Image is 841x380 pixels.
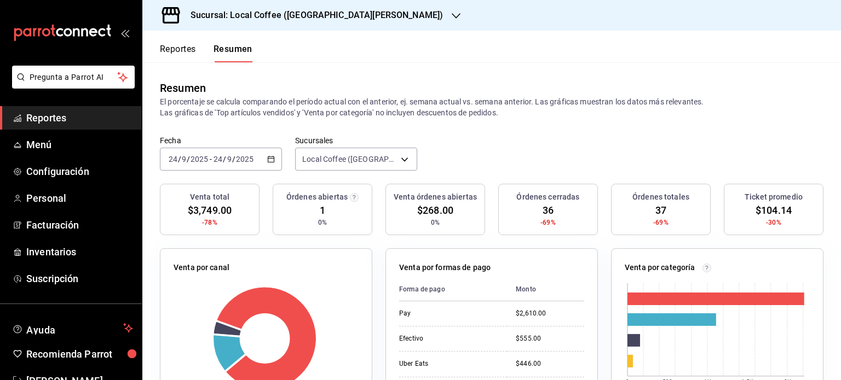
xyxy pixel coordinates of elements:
[202,218,217,227] span: -78%
[160,80,206,96] div: Resumen
[8,79,135,91] a: Pregunta a Parrot AI
[213,155,223,163] input: --
[160,137,282,144] label: Fecha
[120,28,129,37] button: open_drawer_menu
[210,155,212,163] span: -
[26,218,133,232] span: Facturación
[516,334,584,343] div: $555.00
[232,155,235,163] span: /
[160,96,823,118] p: El porcentaje se calcula comparando el período actual con el anterior, ej. semana actual vs. sema...
[516,359,584,369] div: $446.00
[756,203,792,218] span: $104.14
[543,203,554,218] span: 36
[30,72,118,83] span: Pregunta a Parrot AI
[26,244,133,259] span: Inventarios
[26,271,133,286] span: Suscripción
[190,155,209,163] input: ----
[399,278,507,301] th: Forma de pago
[190,191,229,203] h3: Venta total
[516,191,579,203] h3: Órdenes cerradas
[399,359,498,369] div: Uber Eats
[507,278,584,301] th: Monto
[178,155,181,163] span: /
[26,321,119,335] span: Ayuda
[160,44,196,62] button: Reportes
[26,347,133,361] span: Recomienda Parrot
[745,191,803,203] h3: Ticket promedio
[625,262,695,273] p: Venta por categoría
[295,137,417,144] label: Sucursales
[516,309,584,318] div: $2,610.00
[12,66,135,89] button: Pregunta a Parrot AI
[188,203,232,218] span: $3,749.00
[540,218,556,227] span: -69%
[632,191,689,203] h3: Órdenes totales
[320,203,325,218] span: 1
[214,44,252,62] button: Resumen
[766,218,781,227] span: -30%
[26,191,133,206] span: Personal
[655,203,666,218] span: 37
[26,110,133,125] span: Reportes
[399,262,491,273] p: Venta por formas de pago
[160,44,252,62] div: navigation tabs
[286,191,348,203] h3: Órdenes abiertas
[302,154,397,165] span: Local Coffee ([GEOGRAPHIC_DATA][PERSON_NAME])
[181,155,187,163] input: --
[399,309,498,318] div: Pay
[227,155,232,163] input: --
[182,9,443,22] h3: Sucursal: Local Coffee ([GEOGRAPHIC_DATA][PERSON_NAME])
[318,218,327,227] span: 0%
[223,155,226,163] span: /
[431,218,440,227] span: 0%
[394,191,477,203] h3: Venta órdenes abiertas
[26,137,133,152] span: Menú
[653,218,669,227] span: -69%
[174,262,229,273] p: Venta por canal
[187,155,190,163] span: /
[26,164,133,179] span: Configuración
[235,155,254,163] input: ----
[417,203,453,218] span: $268.00
[399,334,498,343] div: Efectivo
[168,155,178,163] input: --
